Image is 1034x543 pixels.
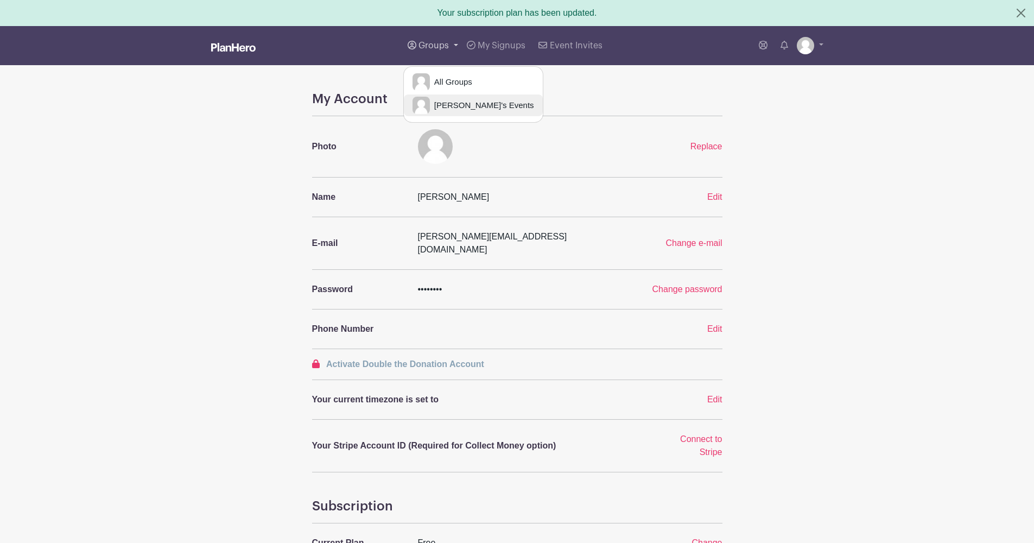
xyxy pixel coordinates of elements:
[312,140,405,153] p: Photo
[312,283,405,296] p: Password
[690,142,722,151] a: Replace
[430,76,472,89] span: All Groups
[312,439,652,452] p: Your Stripe Account ID (Required for Collect Money option)
[534,26,606,65] a: Event Invites
[430,99,534,112] span: [PERSON_NAME]'s Events
[211,43,256,52] img: logo_white-6c42ec7e38ccf1d336a20a19083b03d10ae64f83f12c07503d8b9e83406b4c7d.svg
[462,26,530,65] a: My Signups
[707,324,722,333] a: Edit
[312,91,722,107] h4: My Account
[652,285,722,294] a: Change password
[326,359,484,369] span: Activate Double the Donation Account
[312,498,722,514] h4: Subscription
[707,395,722,404] a: Edit
[665,238,722,248] a: Change e-mail
[680,434,722,457] a: Connect to Stripe
[312,191,405,204] p: Name
[312,323,405,336] p: Phone Number
[312,393,652,406] p: Your current timezone is set to
[478,41,525,50] span: My Signups
[404,94,543,116] a: [PERSON_NAME]'s Events
[312,237,405,250] p: E-mail
[413,73,430,91] img: default-ce2991bfa6775e67f084385cd625a349d9dcbb7a52a09fb2fda1e96e2d18dcdb.png
[403,66,543,123] div: Groups
[411,230,623,256] div: [PERSON_NAME][EMAIL_ADDRESS][DOMAIN_NAME]
[418,285,442,294] span: ••••••••
[797,37,814,54] img: default-ce2991bfa6775e67f084385cd625a349d9dcbb7a52a09fb2fda1e96e2d18dcdb.png
[418,129,453,164] img: default-ce2991bfa6775e67f084385cd625a349d9dcbb7a52a09fb2fda1e96e2d18dcdb.png
[403,26,462,65] a: Groups
[418,41,449,50] span: Groups
[413,97,430,114] img: default-ce2991bfa6775e67f084385cd625a349d9dcbb7a52a09fb2fda1e96e2d18dcdb.png
[404,71,543,93] a: All Groups
[550,41,602,50] span: Event Invites
[707,192,722,201] a: Edit
[411,191,658,204] div: [PERSON_NAME]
